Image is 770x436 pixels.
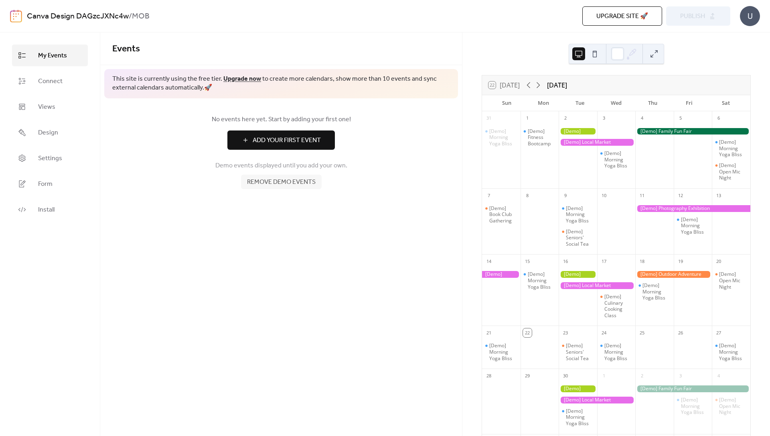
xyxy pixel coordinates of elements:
[523,371,532,380] div: 29
[559,385,597,392] div: [Demo] Gardening Workshop
[559,139,635,146] div: [Demo] Local Market
[112,130,450,150] a: Add Your First Event
[112,40,140,58] span: Events
[247,177,316,187] span: Remove demo events
[561,191,570,200] div: 9
[712,342,750,361] div: [Demo] Morning Yoga Bliss
[600,114,608,123] div: 3
[719,397,747,416] div: [Demo] Open Mic Night
[719,162,747,181] div: [Demo] Open Mic Night
[596,12,648,21] span: Upgrade site 🚀
[676,257,685,266] div: 19
[12,199,88,220] a: Install
[635,128,750,135] div: [Demo] Family Fun Fair
[528,128,556,147] div: [Demo] Fitness Bootcamp
[525,95,561,111] div: Mon
[600,328,608,337] div: 24
[112,75,450,93] span: This site is currently using the free tier. to create more calendars, show more than 10 events an...
[241,175,322,189] button: Remove demo events
[638,191,646,200] div: 11
[559,128,597,135] div: [Demo] Gardening Workshop
[521,271,559,290] div: [Demo] Morning Yoga Bliss
[714,191,723,200] div: 13
[719,271,747,290] div: [Demo] Open Mic Night
[482,128,521,147] div: [Demo] Morning Yoga Bliss
[12,96,88,118] a: Views
[597,150,636,169] div: [Demo] Morning Yoga Bliss
[638,371,646,380] div: 2
[223,73,261,85] a: Upgrade now
[604,150,632,169] div: [Demo] Morning Yoga Bliss
[634,95,671,111] div: Thu
[559,282,635,289] div: [Demo] Local Market
[719,139,747,158] div: [Demo] Morning Yoga Bliss
[132,9,150,24] b: MOB
[600,191,608,200] div: 10
[12,45,88,66] a: My Events
[12,70,88,92] a: Connect
[597,342,636,361] div: [Demo] Morning Yoga Bliss
[638,328,646,337] div: 25
[227,130,335,150] button: Add Your First Event
[482,205,521,224] div: [Demo] Book Club Gathering
[561,114,570,123] div: 2
[38,51,67,61] span: My Events
[547,80,567,90] div: [DATE]
[561,371,570,380] div: 30
[561,257,570,266] div: 16
[566,228,594,247] div: [Demo] Seniors' Social Tea
[482,271,521,278] div: [Demo] Photography Exhibition
[38,77,63,86] span: Connect
[566,342,594,361] div: [Demo] Seniors' Social Tea
[38,128,58,138] span: Design
[635,282,674,301] div: [Demo] Morning Yoga Bliss
[12,147,88,169] a: Settings
[676,371,685,380] div: 3
[638,114,646,123] div: 4
[714,257,723,266] div: 20
[638,257,646,266] div: 18
[674,216,712,235] div: [Demo] Morning Yoga Bliss
[582,6,662,26] button: Upgrade site 🚀
[484,191,493,200] div: 7
[484,114,493,123] div: 31
[484,328,493,337] div: 21
[559,342,597,361] div: [Demo] Seniors' Social Tea
[707,95,744,111] div: Sat
[635,205,750,212] div: [Demo] Photography Exhibition
[528,271,556,290] div: [Demo] Morning Yoga Bliss
[681,397,709,416] div: [Demo] Morning Yoga Bliss
[676,328,685,337] div: 26
[719,342,747,361] div: [Demo] Morning Yoga Bliss
[488,95,525,111] div: Sun
[482,342,521,361] div: [Demo] Morning Yoga Bliss
[521,128,559,147] div: [Demo] Fitness Bootcamp
[559,271,597,278] div: [Demo] Gardening Workshop
[566,408,594,427] div: [Demo] Morning Yoga Bliss
[714,114,723,123] div: 6
[676,114,685,123] div: 5
[38,154,62,163] span: Settings
[38,102,55,112] span: Views
[681,216,709,235] div: [Demo] Morning Yoga Bliss
[489,128,517,147] div: [Demo] Morning Yoga Bliss
[712,162,750,181] div: [Demo] Open Mic Night
[559,408,597,427] div: [Demo] Morning Yoga Bliss
[523,257,532,266] div: 15
[600,257,608,266] div: 17
[559,228,597,247] div: [Demo] Seniors' Social Tea
[129,9,132,24] b: /
[12,122,88,143] a: Design
[559,205,597,224] div: [Demo] Morning Yoga Bliss
[561,95,598,111] div: Tue
[676,191,685,200] div: 12
[566,205,594,224] div: [Demo] Morning Yoga Bliss
[604,342,632,361] div: [Demo] Morning Yoga Bliss
[489,342,517,361] div: [Demo] Morning Yoga Bliss
[27,9,129,24] a: Canva Design DAGzcJXNc4w
[604,293,632,318] div: [Demo] Culinary Cooking Class
[38,179,53,189] span: Form
[253,136,321,145] span: Add Your First Event
[671,95,707,111] div: Fri
[714,328,723,337] div: 27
